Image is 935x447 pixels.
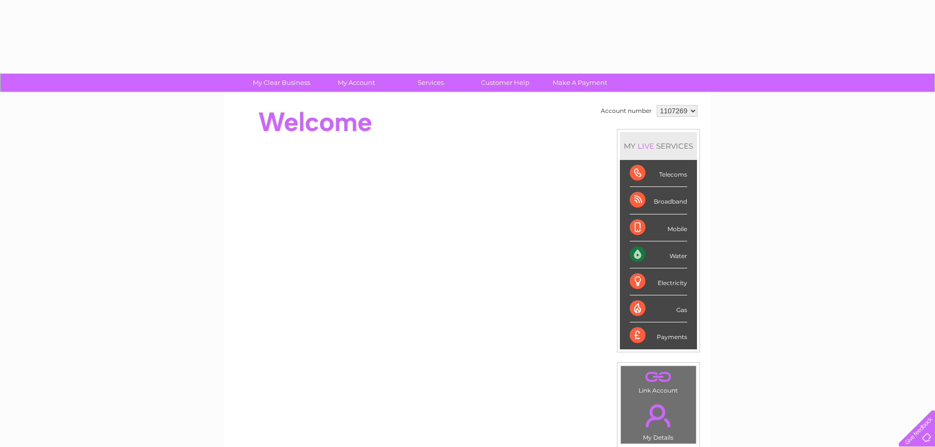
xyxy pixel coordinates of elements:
[623,368,694,386] a: .
[620,132,697,160] div: MY SERVICES
[539,74,620,92] a: Make A Payment
[598,103,654,119] td: Account number
[630,214,687,241] div: Mobile
[636,141,656,151] div: LIVE
[316,74,397,92] a: My Account
[630,187,687,214] div: Broadband
[620,396,696,444] td: My Details
[390,74,471,92] a: Services
[465,74,546,92] a: Customer Help
[630,268,687,295] div: Electricity
[630,241,687,268] div: Water
[630,160,687,187] div: Telecoms
[241,74,322,92] a: My Clear Business
[620,366,696,396] td: Link Account
[630,295,687,322] div: Gas
[630,322,687,349] div: Payments
[623,398,694,433] a: .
